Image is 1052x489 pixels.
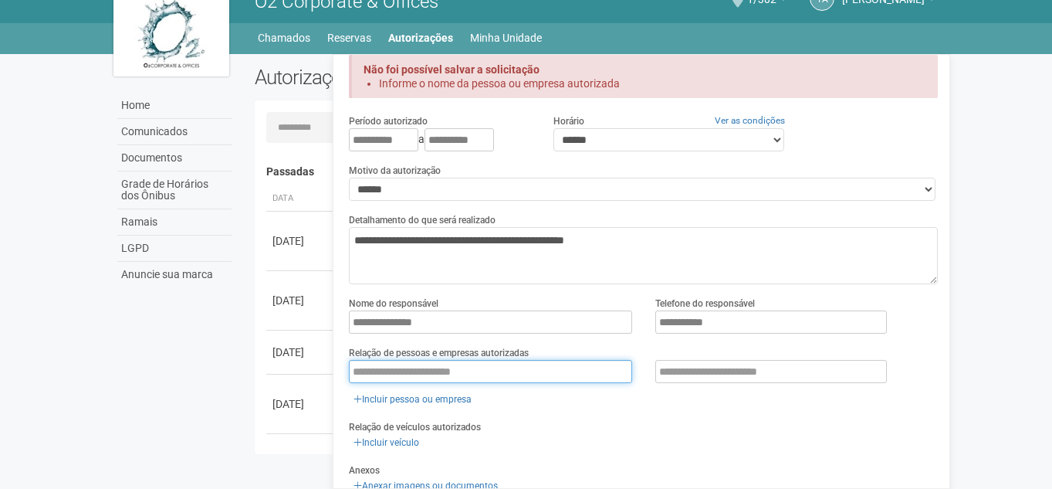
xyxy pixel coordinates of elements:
a: LGPD [117,236,232,262]
label: Anexos [349,464,380,477]
label: Motivo da autorização [349,164,441,178]
a: Anuncie sua marca [117,262,232,287]
a: Ver as condições [715,115,785,126]
label: Período autorizado [349,114,428,128]
a: Autorizações [388,27,453,49]
a: Home [117,93,232,119]
div: [DATE] [272,233,330,249]
label: Horário [553,114,584,128]
div: [DATE] [272,396,330,412]
a: Ramais [117,209,232,236]
h2: Autorizações [255,66,585,89]
a: Incluir veículo [349,434,424,451]
label: Nome do responsável [349,297,438,311]
div: [DATE] [272,293,330,308]
h4: Passadas [266,166,928,178]
label: Relação de veículos autorizados [349,420,481,434]
a: Incluir pessoa ou empresa [349,391,476,408]
label: Relação de pessoas e empresas autorizadas [349,346,529,360]
a: Comunicados [117,119,232,145]
li: Informe o nome da pessoa ou empresa autorizada [379,76,911,90]
a: Chamados [258,27,310,49]
div: a [349,128,529,151]
a: Reservas [327,27,371,49]
a: Minha Unidade [470,27,542,49]
a: Documentos [117,145,232,171]
label: Detalhamento do que será realizado [349,213,496,227]
a: Grade de Horários dos Ônibus [117,171,232,209]
label: Telefone do responsável [655,297,755,311]
strong: Não foi possível salvar a solicitação [364,63,540,76]
div: [DATE] [272,345,330,360]
th: Data [266,186,336,212]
